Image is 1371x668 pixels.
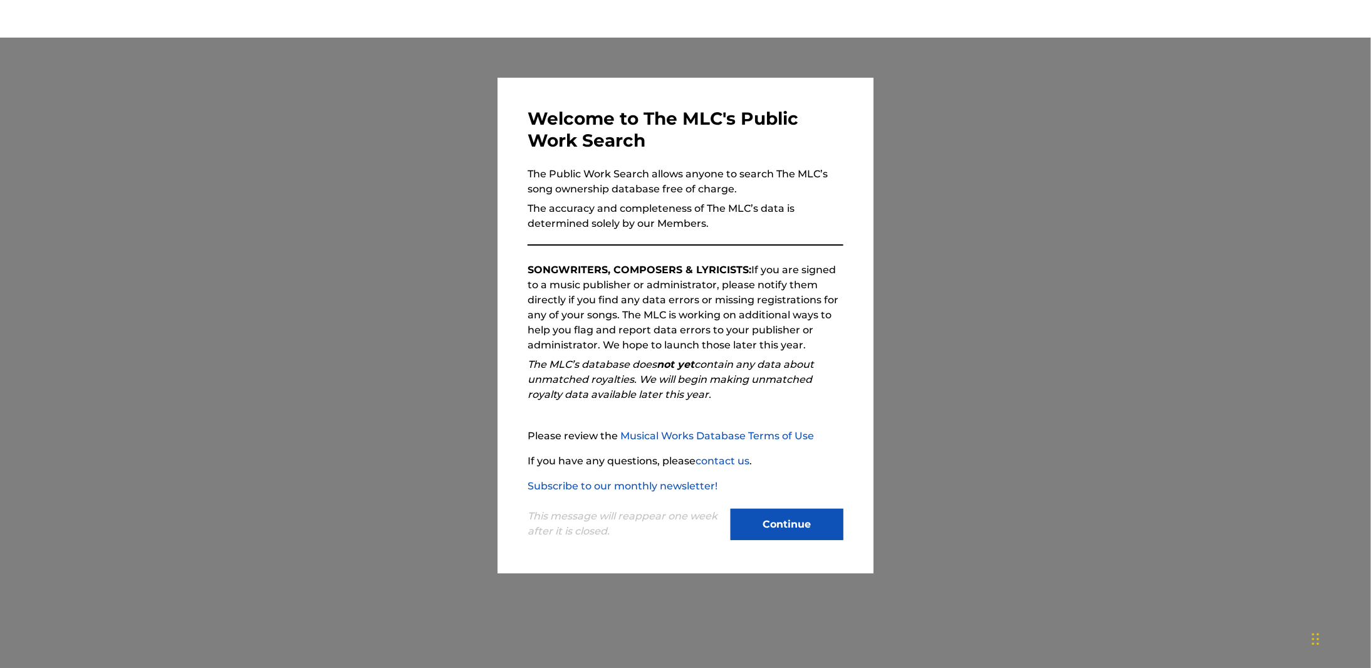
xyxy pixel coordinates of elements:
p: This message will reappear one week after it is closed. [528,509,723,539]
strong: not yet [657,358,694,370]
a: Musical Works Database Terms of Use [620,430,814,442]
h3: Welcome to The MLC's Public Work Search [528,108,843,152]
p: The Public Work Search allows anyone to search The MLC’s song ownership database free of charge. [528,167,843,197]
p: If you are signed to a music publisher or administrator, please notify them directly if you find ... [528,263,843,353]
p: Please review the [528,429,843,444]
p: If you have any questions, please . [528,454,843,469]
div: Drag [1312,620,1320,658]
iframe: Chat Widget [1308,608,1371,668]
em: The MLC’s database does contain any data about unmatched royalties. We will begin making unmatche... [528,358,814,400]
a: contact us [696,455,749,467]
a: Subscribe to our monthly newsletter! [528,480,717,492]
p: The accuracy and completeness of The MLC’s data is determined solely by our Members. [528,201,843,231]
button: Continue [731,509,843,540]
strong: SONGWRITERS, COMPOSERS & LYRICISTS: [528,264,751,276]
